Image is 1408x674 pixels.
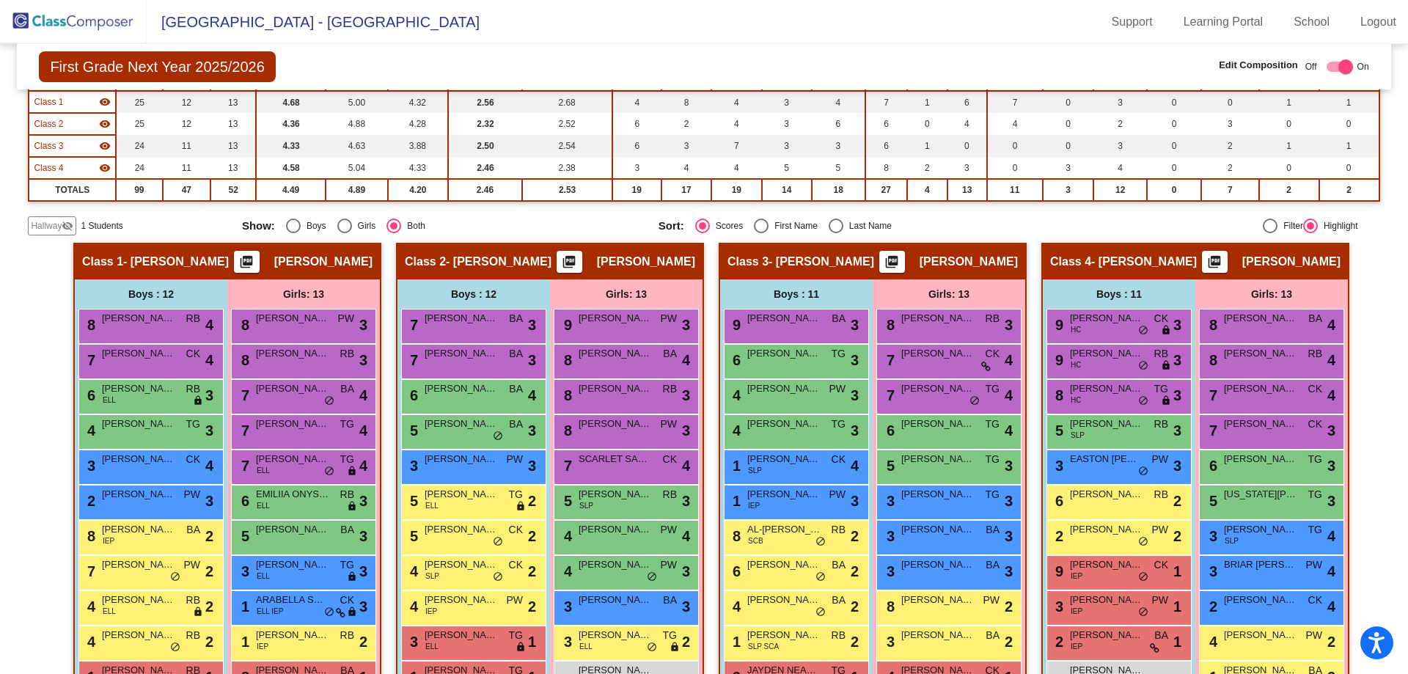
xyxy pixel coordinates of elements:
[1277,219,1303,232] div: Filter
[34,117,63,131] span: Class 2
[352,219,376,232] div: Girls
[1259,113,1319,135] td: 0
[901,417,975,431] span: [PERSON_NAME]
[1242,254,1341,269] span: [PERSON_NAME]
[337,311,354,326] span: PW
[883,317,895,333] span: 8
[1173,349,1181,371] span: 3
[865,135,907,157] td: 6
[401,219,425,232] div: Both
[99,96,111,108] mat-icon: visibility
[883,387,895,403] span: 7
[84,317,95,333] span: 8
[1319,113,1379,135] td: 0
[340,346,354,362] span: RB
[747,417,821,431] span: [PERSON_NAME]
[210,113,256,135] td: 13
[256,346,329,361] span: [PERSON_NAME]
[1070,311,1143,326] span: [PERSON_NAME]
[812,157,865,179] td: 5
[1138,360,1148,372] span: do_not_disturb_alt
[1357,60,1369,73] span: On
[522,179,612,201] td: 2.53
[29,179,116,201] td: TOTALS
[326,113,388,135] td: 4.88
[1052,352,1063,368] span: 9
[29,135,116,157] td: Jami Valadez - Jami Valadez
[425,417,498,431] span: [PERSON_NAME]
[1224,311,1297,326] span: [PERSON_NAME]
[1219,58,1298,73] span: Edit Composition
[1147,113,1201,135] td: 0
[987,113,1043,135] td: 4
[29,113,116,135] td: Tina Mercer - Tina Mercer
[729,352,741,368] span: 6
[865,113,907,135] td: 6
[1161,395,1171,407] span: lock
[205,349,213,371] span: 4
[762,179,812,201] td: 14
[612,91,661,113] td: 4
[865,91,907,113] td: 7
[762,113,812,135] td: 3
[1070,346,1143,361] span: [PERSON_NAME]
[947,113,987,135] td: 4
[987,91,1043,113] td: 7
[1100,10,1165,34] a: Support
[1138,325,1148,337] span: do_not_disturb_alt
[711,91,761,113] td: 4
[682,384,690,406] span: 3
[81,219,122,232] span: 1 Students
[1201,179,1259,201] td: 7
[193,395,203,407] span: lock
[29,157,116,179] td: Brenda Rossnagle - Brenda Rossnagle
[579,311,652,326] span: [PERSON_NAME]
[31,219,62,232] span: Hallway
[326,135,388,157] td: 4.63
[720,279,873,309] div: Boys : 11
[579,381,652,396] span: [PERSON_NAME]
[1147,91,1201,113] td: 0
[388,113,448,135] td: 4.28
[663,381,677,397] span: RB
[1043,113,1093,135] td: 0
[829,381,846,397] span: PW
[762,91,812,113] td: 3
[1259,179,1319,201] td: 2
[986,381,1000,397] span: TG
[711,113,761,135] td: 4
[843,219,892,232] div: Last Name
[865,179,907,201] td: 27
[661,157,711,179] td: 4
[186,381,200,397] span: RB
[99,162,111,174] mat-icon: visibility
[147,10,480,34] span: [GEOGRAPHIC_DATA] - [GEOGRAPHIC_DATA]
[901,346,975,361] span: [PERSON_NAME]
[1147,157,1201,179] td: 0
[1327,384,1335,406] span: 4
[661,91,711,113] td: 8
[1093,179,1147,201] td: 12
[1093,157,1147,179] td: 4
[560,317,572,333] span: 9
[907,157,947,179] td: 2
[242,219,275,232] span: Show:
[901,381,975,396] span: [PERSON_NAME]
[1327,314,1335,336] span: 4
[340,381,354,397] span: BA
[359,314,367,336] span: 3
[1318,219,1358,232] div: Highlight
[1172,10,1275,34] a: Learning Portal
[907,135,947,157] td: 1
[711,157,761,179] td: 4
[448,135,523,157] td: 2.50
[1308,311,1322,326] span: BA
[1161,360,1171,372] span: lock
[597,254,695,269] span: [PERSON_NAME]
[210,91,256,113] td: 13
[340,417,354,432] span: TG
[729,317,741,333] span: 9
[102,346,175,361] span: [PERSON_NAME]
[1319,157,1379,179] td: 0
[832,417,846,432] span: TG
